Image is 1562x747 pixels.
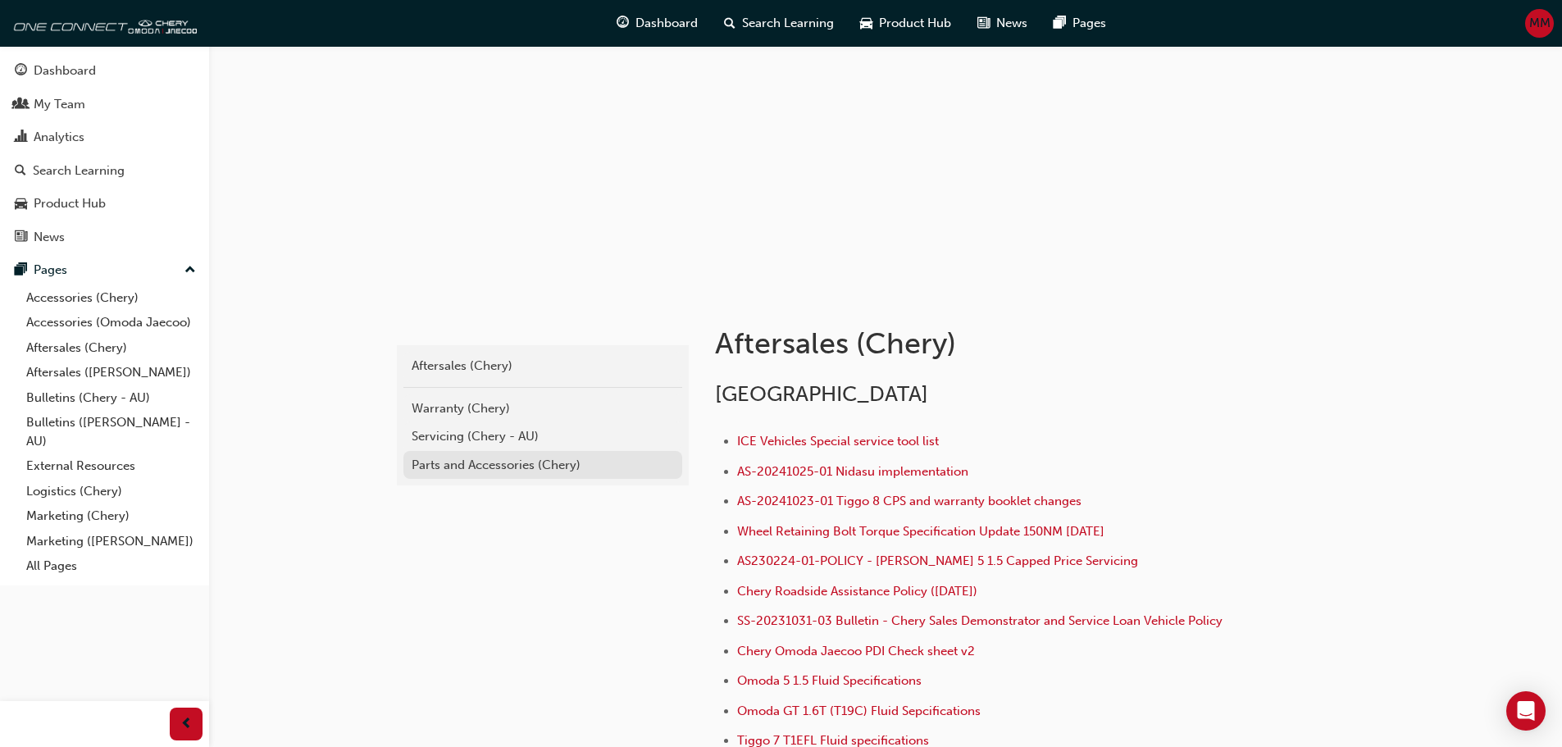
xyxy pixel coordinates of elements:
span: prev-icon [180,714,193,735]
div: News [34,228,65,247]
a: Chery Roadside Assistance Policy ([DATE]) [737,584,977,599]
a: search-iconSearch Learning [711,7,847,40]
a: Marketing (Chery) [20,503,203,529]
a: Aftersales (Chery) [20,335,203,361]
a: Chery Omoda Jaecoo PDI Check sheet v2 [737,644,975,658]
h1: Aftersales (Chery) [715,326,1253,362]
a: Dashboard [7,56,203,86]
a: Omoda GT 1.6T (T19C) Fluid Sepcifications [737,704,981,718]
span: up-icon [184,260,196,281]
a: Aftersales ([PERSON_NAME]) [20,360,203,385]
a: Logistics (Chery) [20,479,203,504]
a: Aftersales (Chery) [403,352,682,380]
span: pages-icon [1054,13,1066,34]
span: news-icon [977,13,990,34]
a: Wheel Retaining Bolt Torque Specification Update 150NM [DATE] [737,524,1104,539]
span: News [996,14,1027,33]
div: Open Intercom Messenger [1506,691,1546,731]
a: AS230224-01-POLICY - [PERSON_NAME] 5 1.5 Capped Price Servicing [737,553,1138,568]
span: news-icon [15,230,27,245]
span: guage-icon [617,13,629,34]
div: Warranty (Chery) [412,399,674,418]
span: [GEOGRAPHIC_DATA] [715,381,928,407]
a: Marketing ([PERSON_NAME]) [20,529,203,554]
span: chart-icon [15,130,27,145]
span: MM [1529,14,1551,33]
button: Pages [7,255,203,285]
a: External Resources [20,453,203,479]
a: Accessories (Omoda Jaecoo) [20,310,203,335]
a: AS-20241023-01 Tiggo 8 CPS and warranty booklet changes [737,494,1082,508]
a: All Pages [20,553,203,579]
span: Pages [1072,14,1106,33]
div: My Team [34,95,85,114]
a: Accessories (Chery) [20,285,203,311]
a: Servicing (Chery - AU) [403,422,682,451]
span: search-icon [724,13,735,34]
span: guage-icon [15,64,27,79]
a: Warranty (Chery) [403,394,682,423]
button: MM [1525,9,1554,38]
div: Servicing (Chery - AU) [412,427,674,446]
div: Search Learning [33,162,125,180]
div: Product Hub [34,194,106,213]
a: Omoda 5 1.5 Fluid Specifications [737,673,922,688]
div: Aftersales (Chery) [412,357,674,376]
button: DashboardMy TeamAnalyticsSearch LearningProduct HubNews [7,52,203,255]
a: Search Learning [7,156,203,186]
a: SS-20231031-03 Bulletin - Chery Sales Demonstrator and Service Loan Vehicle Policy [737,613,1223,628]
a: Parts and Accessories (Chery) [403,451,682,480]
span: Search Learning [742,14,834,33]
span: search-icon [15,164,26,179]
div: Pages [34,261,67,280]
span: car-icon [860,13,872,34]
span: Product Hub [879,14,951,33]
a: guage-iconDashboard [603,7,711,40]
a: My Team [7,89,203,120]
span: Dashboard [635,14,698,33]
img: oneconnect [8,7,197,39]
span: pages-icon [15,263,27,278]
span: people-icon [15,98,27,112]
a: Bulletins (Chery - AU) [20,385,203,411]
div: Analytics [34,128,84,147]
a: AS-20241025-01 Nidasu implementation [737,464,968,479]
a: Product Hub [7,189,203,219]
span: car-icon [15,197,27,212]
a: pages-iconPages [1041,7,1119,40]
a: Bulletins ([PERSON_NAME] - AU) [20,410,203,453]
a: ICE Vehicles Special service tool list [737,434,939,449]
div: Parts and Accessories (Chery) [412,456,674,475]
a: News [7,222,203,253]
a: news-iconNews [964,7,1041,40]
a: Analytics [7,122,203,153]
div: Dashboard [34,61,96,80]
a: car-iconProduct Hub [847,7,964,40]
